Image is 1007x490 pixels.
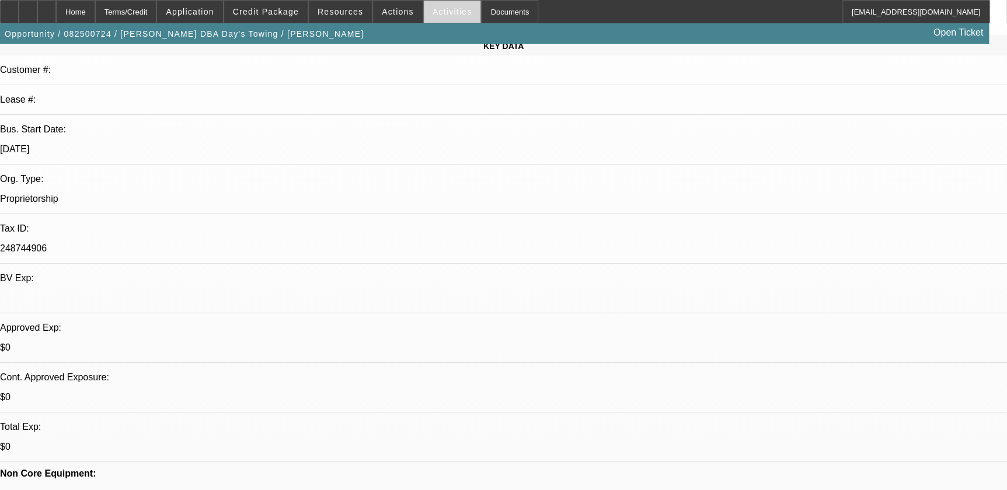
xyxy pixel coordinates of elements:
button: Application [157,1,222,23]
a: Open Ticket [929,23,988,43]
span: Credit Package [233,7,299,16]
span: KEY DATA [483,41,524,51]
span: Application [166,7,214,16]
button: Activities [424,1,481,23]
button: Actions [373,1,423,23]
span: Actions [382,7,414,16]
button: Credit Package [224,1,308,23]
span: Opportunity / 082500724 / [PERSON_NAME] DBA Day's Towing / [PERSON_NAME] [5,29,364,38]
span: Resources [318,7,363,16]
span: Activities [433,7,472,16]
button: Resources [309,1,372,23]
